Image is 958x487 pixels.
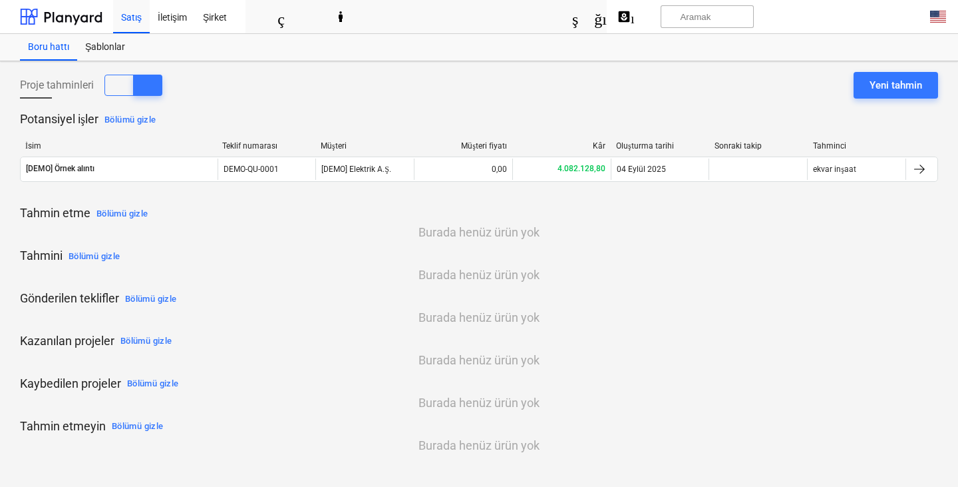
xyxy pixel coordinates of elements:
font: 04 Eylül 2025 [617,165,666,174]
a: Şablonlar [77,34,133,61]
font: İletişim [158,12,187,23]
font: Burada henüz ürün yok [418,268,540,282]
font: klavye_ok_aşağı [397,9,607,25]
font: Burada henüz ürün yok [418,438,540,452]
font: Tahmini [20,248,63,262]
button: Aramak [661,5,754,28]
font: Burada henüz ürün yok [418,396,540,410]
font: Burada henüz ürün yok [418,225,540,239]
font: Şablonlar [85,41,125,52]
button: Bölümü gizle [124,374,182,395]
font: bildirimler [764,10,911,23]
font: Teklif numarası [222,141,277,151]
font: Oluşturma tarihi [616,141,674,151]
button: Bölümü gizle [122,288,180,310]
font: Bölümü gizle [120,336,172,346]
font: Tahminci [813,141,846,151]
font: Proje tahminleri [20,79,94,91]
font: Aramak [680,12,711,22]
button: Yeni tahmin [854,72,938,99]
span: Sütunlar halinde görüntüle [111,77,127,93]
font: [DEMO] Örnek alıntı [26,164,94,173]
font: Gönderilen teklifler [20,291,119,305]
font: Burada henüz ürün yok [418,353,540,367]
font: Bölümü gizle [104,115,156,125]
font: 0,00 [492,165,507,174]
font: biçim_boyutu [245,9,397,25]
font: yardım [617,10,648,23]
button: Bölümü gizle [93,203,151,225]
font: Yeni tahmin [870,79,922,91]
font: Bölümü gizle [112,421,163,431]
font: DEMO-QU-0001 [224,165,279,174]
font: Bölümü gizle [69,251,120,261]
button: Bölümü gizle [65,246,123,267]
font: Müşteri fiyatı [461,141,507,151]
button: Bölümü gizle [108,416,166,438]
font: Bölümü gizle [96,209,148,219]
i: Bilgi tabanı [617,9,648,25]
font: Satış [121,12,142,23]
font: 4.082.128,80 [558,164,605,173]
button: Bölümü gizle [117,331,175,352]
font: ekvar inşaat [813,165,856,174]
font: Tahmin etmeyin [20,418,106,432]
font: Bölümü gizle [125,294,176,304]
font: Boru hattı [28,41,69,52]
font: Bölümü gizle [127,378,178,388]
span: Sütunlar halinde görüntüle [140,77,156,93]
font: aramak [667,11,738,23]
div: Sohbet Aracı [891,423,958,487]
font: Potansiyel işler [20,112,98,126]
font: Kâr [593,141,605,151]
button: Bölümü gizle [101,109,159,131]
font: görünüm_sütun [111,77,287,93]
font: görünüm_listesi [140,77,307,93]
font: Şirket [203,12,227,23]
font: [DEMO] Elektrik A.Ş. [321,165,391,174]
font: Müşteri [321,141,347,151]
iframe: Sohbet Widget'ı [891,423,958,487]
font: Burada henüz ürün yok [418,310,540,324]
font: Kazanılan projeler [20,334,114,348]
font: Tahmin etme [20,206,90,220]
font: Kaybedilen projeler [20,376,121,390]
font: Sonraki takip [715,141,762,151]
font: İsim [25,141,41,151]
a: Boru hattı [20,34,77,61]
